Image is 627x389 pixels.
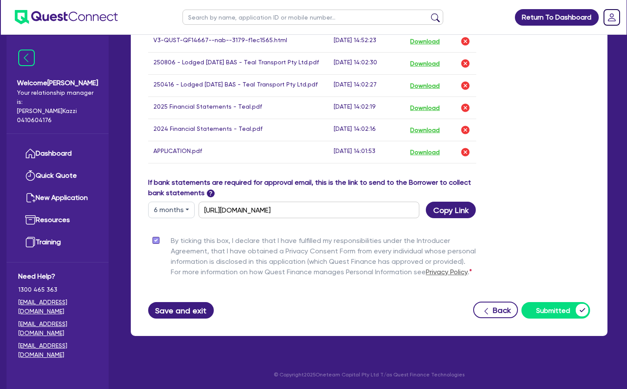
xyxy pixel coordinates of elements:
button: Submitted [521,302,590,319]
span: Your relationship manager is: [PERSON_NAME] Kazzi 0410604176 [17,88,98,125]
button: Download [410,58,440,69]
a: [EMAIL_ADDRESS][DOMAIN_NAME] [18,319,97,338]
a: Training [18,231,97,253]
a: Dropdown toggle [600,6,623,29]
a: Dashboard [18,143,97,165]
img: resources [25,215,36,225]
button: Copy Link [426,202,476,218]
span: 1300 465 363 [18,285,97,294]
td: 250806 - Lodged [DATE] BAS - Teal Transport Pty Ltd.pdf [148,53,328,75]
button: Download [410,80,440,91]
td: [DATE] 14:02:27 [328,75,405,97]
span: Welcome [PERSON_NAME] [17,78,98,88]
td: 2024 Financial Statements - Teal.pdf [148,119,328,141]
span: ? [207,190,215,197]
button: Dropdown toggle [148,202,195,218]
button: Download [410,146,440,158]
td: [DATE] 14:01:53 [328,141,405,163]
label: By ticking this box, I declare that I have fulfilled my responsibilities under the Introducer Agr... [171,236,476,281]
span: Need Help? [18,271,97,282]
td: APPLICATION.pdf [148,141,328,163]
td: [DATE] 14:02:16 [328,119,405,141]
td: [DATE] 14:52:23 [328,30,405,53]
a: Resources [18,209,97,231]
button: Download [410,36,440,47]
a: Quick Quote [18,165,97,187]
a: New Application [18,187,97,209]
td: V3-QUST-QF14667--nab--3179-f1ec1565.html [148,30,328,53]
td: 2025 Financial Statements - Teal.pdf [148,97,328,119]
p: © Copyright 2025 Oneteam Capital Pty Ltd T/as Quest Finance Technologies [125,371,614,379]
img: delete-icon [460,58,471,69]
img: training [25,237,36,247]
img: delete-icon [460,125,471,135]
label: If bank statements are required for approval email, this is the link to send to the Borrower to c... [148,177,476,198]
img: delete-icon [460,80,471,91]
a: Return To Dashboard [515,9,599,26]
button: Download [410,102,440,113]
td: [DATE] 14:02:19 [328,97,405,119]
td: 250416 - Lodged [DATE] BAS - Teal Transport Pty Ltd.pdf [148,75,328,97]
img: quick-quote [25,170,36,181]
button: Save and exit [148,302,214,319]
img: delete-icon [460,36,471,47]
a: [EMAIL_ADDRESS][DOMAIN_NAME] [18,341,97,359]
button: Download [410,124,440,136]
button: Back [473,302,518,318]
td: [DATE] 14:02:30 [328,53,405,75]
img: icon-menu-close [18,50,35,66]
input: Search by name, application ID or mobile number... [182,10,443,25]
img: quest-connect-logo-blue [15,10,118,24]
a: Privacy Policy [426,268,468,276]
img: delete-icon [460,147,471,157]
a: [EMAIL_ADDRESS][DOMAIN_NAME] [18,298,97,316]
img: delete-icon [460,103,471,113]
img: new-application [25,193,36,203]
